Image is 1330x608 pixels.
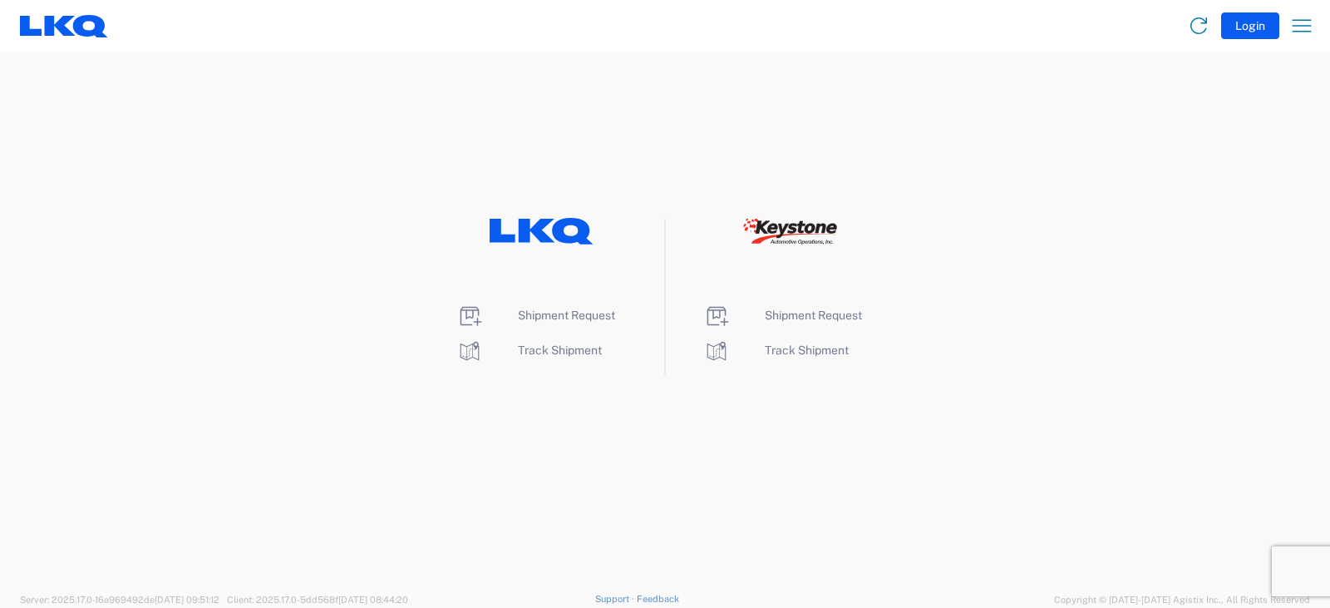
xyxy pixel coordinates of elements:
[765,344,849,357] span: Track Shipment
[456,309,615,322] a: Shipment Request
[595,594,637,604] a: Support
[456,344,602,357] a: Track Shipment
[637,594,679,604] a: Feedback
[338,595,408,605] span: [DATE] 08:44:20
[155,595,219,605] span: [DATE] 09:51:12
[1054,592,1310,607] span: Copyright © [DATE]-[DATE] Agistix Inc., All Rights Reserved
[703,344,849,357] a: Track Shipment
[518,344,602,357] span: Track Shipment
[518,309,615,322] span: Shipment Request
[765,309,862,322] span: Shipment Request
[227,595,408,605] span: Client: 2025.17.0-5dd568f
[20,595,219,605] span: Server: 2025.17.0-16a969492de
[1221,12,1279,39] button: Login
[703,309,862,322] a: Shipment Request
